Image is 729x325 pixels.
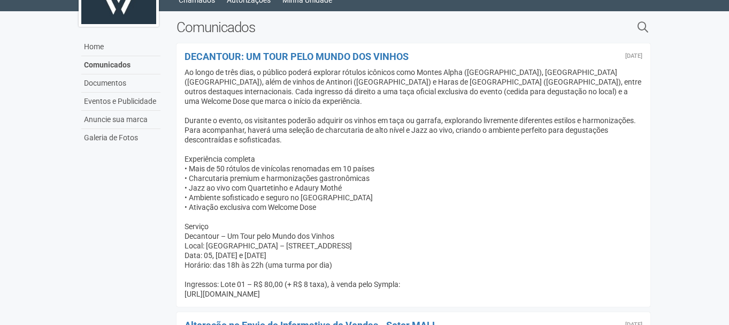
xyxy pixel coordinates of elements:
[177,19,528,35] h2: Comunicados
[625,53,642,59] div: Segunda-feira, 1 de setembro de 2025 às 18:43
[185,67,643,299] div: Ao longo de três dias, o público poderá explorar rótulos icônicos como Montes Alpha ([GEOGRAPHIC_...
[81,111,160,129] a: Anuncie sua marca
[81,38,160,56] a: Home
[81,93,160,111] a: Eventos e Publicidade
[185,51,409,62] a: DECANTOUR: UM TOUR PELO MUNDO DOS VINHOS
[81,129,160,147] a: Galeria de Fotos
[81,56,160,74] a: Comunicados
[81,74,160,93] a: Documentos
